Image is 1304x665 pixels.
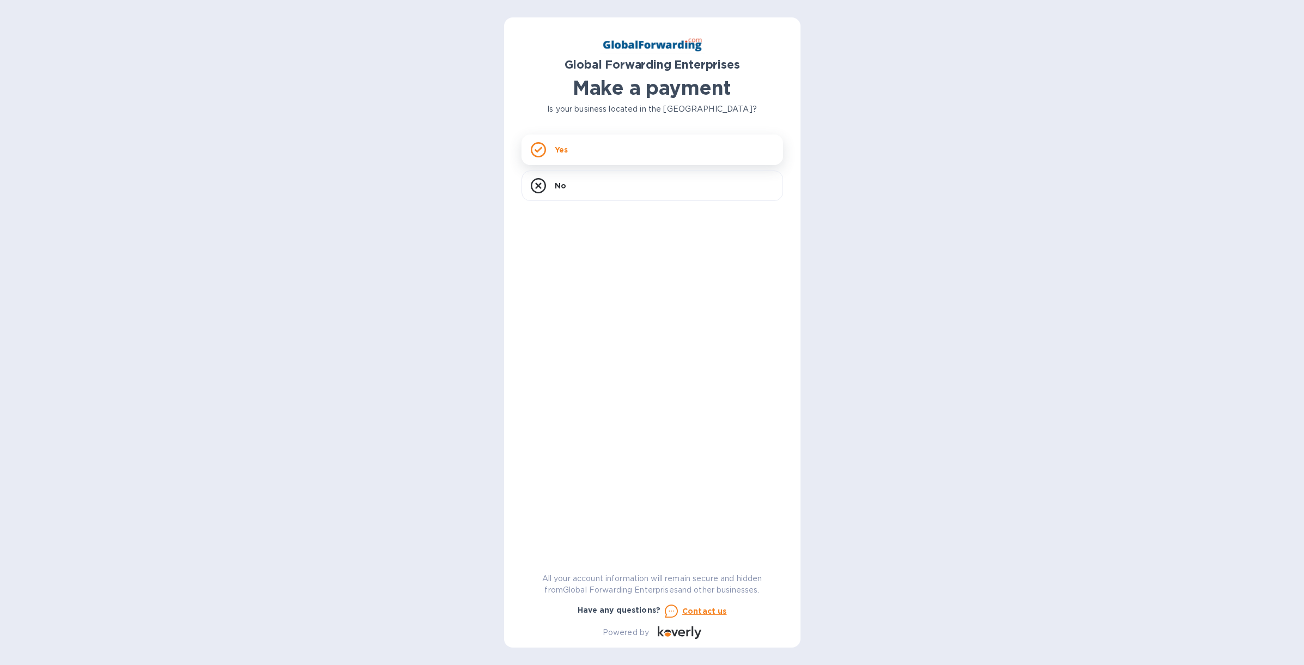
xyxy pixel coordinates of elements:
p: Yes [555,144,568,155]
p: No [555,180,566,191]
h1: Make a payment [521,76,783,99]
p: Powered by [603,627,649,638]
b: Have any questions? [578,606,661,614]
b: Global Forwarding Enterprises [565,58,740,71]
u: Contact us [682,607,727,615]
p: Is your business located in the [GEOGRAPHIC_DATA]? [521,103,783,115]
p: All your account information will remain secure and hidden from Global Forwarding Enterprises and... [521,573,783,596]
